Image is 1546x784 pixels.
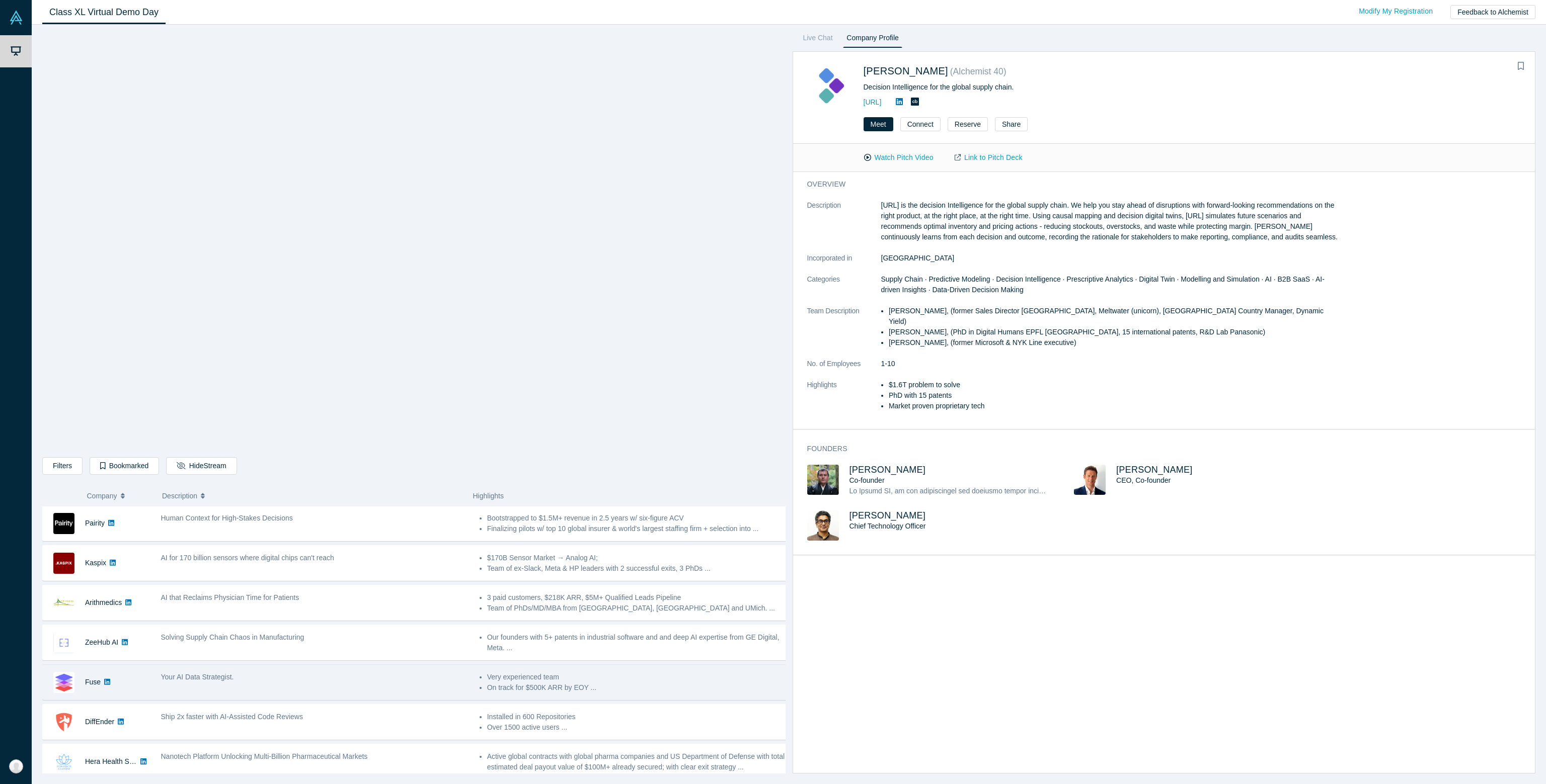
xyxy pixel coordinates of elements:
span: Supply Chain · Predictive Modeling · Decision Intelligence · Prescriptive Analytics · Digital Twi... [881,275,1325,294]
img: Tom Driscoll's Account [9,759,23,773]
a: Fuse [85,678,101,686]
button: Share [995,117,1028,131]
a: Company Profile [843,32,902,48]
img: Kimaru AI's Logo [807,63,853,109]
li: $1.6T problem to solve [889,380,1341,390]
img: ZeeHub AI's Logo [53,632,74,653]
li: Finalizing pilots w/ top 10 global insurer & world's largest staffing firm + selection into ... [487,524,787,534]
li: $170B Sensor Market → Analog AI; [487,553,787,563]
a: Arithmedics [85,598,122,606]
button: Bookmarked [90,457,159,475]
span: Chief Technology Officer [849,522,926,530]
button: Bookmark [1514,59,1528,73]
img: Sinjin Wolf's Profile Image [807,465,839,495]
button: Meet [864,117,893,131]
a: [PERSON_NAME] [849,465,926,475]
span: Your AI Data Strategist. [161,673,234,681]
button: Connect [900,117,941,131]
a: [PERSON_NAME] [1116,465,1193,475]
li: PhD with 15 patents [889,390,1341,401]
img: DiffEnder's Logo [53,712,74,733]
span: AI that Reclaims Physician Time for Patients [161,593,299,601]
small: ( Alchemist 40 ) [950,66,1007,76]
li: Over 1500 active users ... [487,722,787,733]
h3: Founders [807,444,1327,454]
button: Feedback to Alchemist [1450,5,1535,19]
button: Reserve [948,117,988,131]
a: [PERSON_NAME] [849,510,926,520]
img: Hera Health Solutions's Logo [53,751,74,772]
dd: 1-10 [881,359,1341,369]
a: [PERSON_NAME] [864,65,948,76]
img: Pairity's Logo [53,513,74,534]
img: Evan Burkosky's Profile Image [1074,465,1106,495]
button: Company [87,485,152,506]
li: Team of ex-Slack, Meta & HP leaders with 2 successful exits, 3 PhDs ... [487,563,787,574]
a: Link to Pitch Deck [944,149,1033,166]
img: Alchemist Vault Logo [9,11,23,25]
span: Co-founder [849,476,885,484]
a: ZeeHub AI [85,638,118,646]
a: Hera Health Solutions [85,757,153,765]
a: DiffEnder [85,718,114,726]
li: Installed in 600 Repositories [487,712,787,722]
li: On track for $500K ARR by EOY ... [487,682,787,693]
span: Nanotech Platform Unlocking Multi-Billion Pharmaceutical Markets [161,752,368,760]
dt: Incorporated in [807,253,881,274]
dt: Team Description [807,306,881,359]
span: Company [87,485,117,506]
li: Active global contracts with global pharma companies and US Department of Defense with total esti... [487,751,787,772]
iframe: Alchemist Class XL Demo Day: Vault [43,33,785,450]
a: Class XL Virtual Demo Day [42,1,166,24]
button: Watch Pitch Video [854,149,944,166]
li: [PERSON_NAME], (former Sales Director [GEOGRAPHIC_DATA], Meltwater (unicorn), [GEOGRAPHIC_DATA] C... [889,306,1341,327]
li: [PERSON_NAME], (former Microsoft & NYK Line executive) [889,337,1341,348]
button: Filters [42,457,83,475]
span: Human Context for High-Stakes Decisions [161,514,293,522]
li: Market proven proprietary tech [889,401,1341,411]
a: Kaspix [85,559,106,567]
li: Very experienced team [487,672,787,682]
img: Kaspix's Logo [53,553,74,574]
span: CEO, Co-founder [1116,476,1171,484]
dt: Categories [807,274,881,306]
div: Decision Intelligence for the global supply chain. [864,82,1199,93]
dt: No. of Employees [807,359,881,380]
button: HideStream [166,457,237,475]
span: Description [162,485,197,506]
li: Our founders with 5+ patents in industrial software and and deep AI expertise from GE Digital, Me... [487,632,787,653]
li: Team of PhDs/MD/MBA from [GEOGRAPHIC_DATA], [GEOGRAPHIC_DATA] and UMich. ... [487,603,787,614]
li: 3 paid customers, $218K ARR, $5M+ Qualified Leads Pipeline [487,592,787,603]
li: Bootstrapped to $1.5M+ revenue in 2.5 years w/ six-figure ACV [487,513,787,524]
p: [URL] is the decision Intelligence for the global supply chain. We help you stay ahead of disrupt... [881,200,1341,242]
dt: Highlights [807,380,881,422]
h3: overview [807,179,1327,190]
button: Description [162,485,462,506]
span: AI for 170 billion sensors where digital chips can't reach [161,554,334,562]
li: [PERSON_NAME], (PhD in Digital Humans EPFL [GEOGRAPHIC_DATA], 15 international patents, R&D Lab P... [889,327,1341,337]
dt: Description [807,200,881,253]
span: Highlights [473,492,504,500]
span: Solving Supply Chain Chaos in Manufacturing [161,633,304,641]
a: Modify My Registration [1348,3,1443,20]
a: Live Chat [800,32,836,48]
img: Fuse's Logo [53,672,74,693]
a: [URL] [864,98,882,106]
span: Ship 2x faster with AI-Assisted Code Reviews [161,713,303,721]
dd: [GEOGRAPHIC_DATA] [881,253,1341,264]
img: Arithmedics's Logo [53,592,74,614]
a: Pairity [85,519,105,527]
img: Dr Hareesh Nambiar's Profile Image [807,510,839,541]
